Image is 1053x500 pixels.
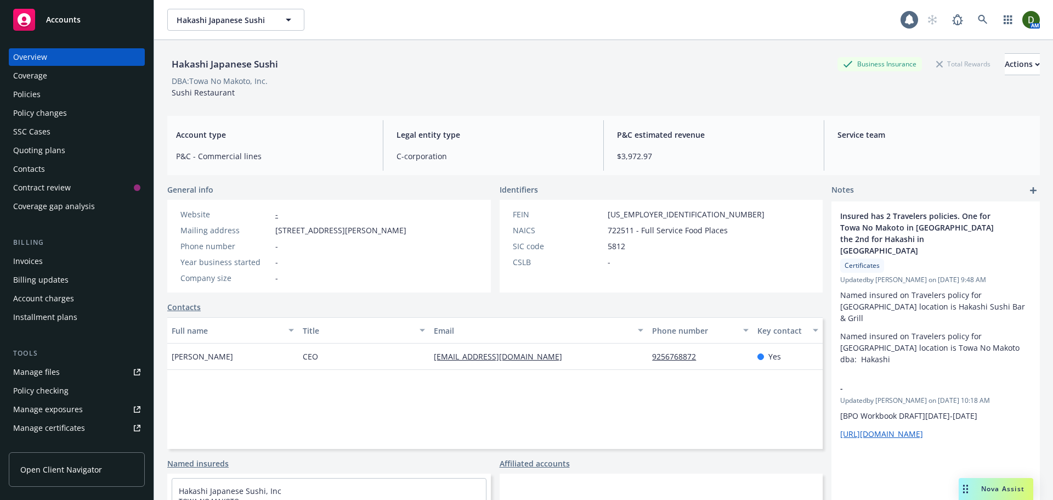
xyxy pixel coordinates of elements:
[298,317,429,344] button: Title
[921,9,943,31] a: Start snowing
[429,317,648,344] button: Email
[837,129,1031,141] span: Service team
[840,383,1003,394] span: -
[617,150,811,162] span: $3,972.97
[180,224,271,236] div: Mailing address
[172,351,233,362] span: [PERSON_NAME]
[753,317,823,344] button: Key contact
[172,325,282,336] div: Full name
[180,272,271,284] div: Company size
[652,351,705,362] a: 9256768872
[9,237,145,248] div: Billing
[13,198,95,215] div: Coverage gap analysis
[9,271,145,289] a: Billing updates
[608,240,625,252] span: 5812
[947,9,969,31] a: Report a Bug
[275,209,278,220] a: -
[303,351,318,362] span: CEO
[9,438,145,456] a: Manage claims
[180,256,271,268] div: Year business started
[176,150,370,162] span: P&C - Commercial lines
[9,104,145,122] a: Policy changes
[13,142,65,159] div: Quoting plans
[434,351,571,362] a: [EMAIL_ADDRESS][DOMAIN_NAME]
[13,252,43,270] div: Invoices
[176,129,370,141] span: Account type
[167,301,201,313] a: Contacts
[13,48,47,66] div: Overview
[981,484,1024,493] span: Nova Assist
[652,325,736,336] div: Phone number
[9,419,145,437] a: Manage certificates
[513,256,603,268] div: CSLB
[1027,184,1040,197] a: add
[179,486,281,496] a: Hakashi Japanese Sushi, Inc
[9,160,145,178] a: Contacts
[500,184,538,195] span: Identifiers
[9,179,145,196] a: Contract review
[9,348,145,359] div: Tools
[13,123,50,141] div: SSC Cases
[275,272,278,284] span: -
[840,210,1003,256] span: Insured has 2 Travelers policies. One for Towa No Makoto in [GEOGRAPHIC_DATA] the 2nd for Hakashi...
[180,240,271,252] div: Phone number
[172,87,235,98] span: Sushi Restaurant
[13,104,67,122] div: Policy changes
[13,401,83,418] div: Manage exposures
[167,184,213,195] span: General info
[9,123,145,141] a: SSC Cases
[9,308,145,326] a: Installment plans
[608,209,765,220] span: [US_EMPLOYER_IDENTIFICATION_NUMBER]
[9,4,145,35] a: Accounts
[840,330,1031,365] p: Named insured on Travelers policy for [GEOGRAPHIC_DATA] location is Towa No Makoto dba: Hakashi
[434,325,631,336] div: Email
[500,458,570,469] a: Affiliated accounts
[959,478,972,500] div: Drag to move
[20,464,102,475] span: Open Client Navigator
[513,240,603,252] div: SIC code
[13,160,45,178] div: Contacts
[9,67,145,85] a: Coverage
[840,396,1031,406] span: Updated by [PERSON_NAME] on [DATE] 10:18 AM
[840,289,1031,324] p: Named insured on Travelers policy for [GEOGRAPHIC_DATA] location is Hakashi Sushi Bar & Grill
[275,224,406,236] span: [STREET_ADDRESS][PERSON_NAME]
[845,261,880,271] span: Certificates
[840,410,1031,422] p: [BPO Workbook DRAFT][DATE]-[DATE]
[617,129,811,141] span: P&C estimated revenue
[13,308,77,326] div: Installment plans
[13,86,41,103] div: Policies
[46,15,81,24] span: Accounts
[840,275,1031,285] span: Updated by [PERSON_NAME] on [DATE] 9:48 AM
[13,271,69,289] div: Billing updates
[9,198,145,215] a: Coverage gap analysis
[397,129,590,141] span: Legal entity type
[13,67,47,85] div: Coverage
[768,351,781,362] span: Yes
[172,75,268,87] div: DBA: Towa No Makoto, Inc.
[13,179,71,196] div: Contract review
[9,401,145,418] a: Manage exposures
[513,209,603,220] div: FEIN
[831,201,1040,374] div: Insured has 2 Travelers policies. One for Towa No Makoto in [GEOGRAPHIC_DATA] the 2nd for Hakashi...
[972,9,994,31] a: Search
[9,382,145,400] a: Policy checking
[13,419,85,437] div: Manage certificates
[275,256,278,268] span: -
[513,224,603,236] div: NAICS
[167,9,304,31] button: Hakashi Japanese Sushi
[13,290,74,307] div: Account charges
[167,317,298,344] button: Full name
[831,374,1040,448] div: -Updatedby [PERSON_NAME] on [DATE] 10:18 AM[BPO Workbook DRAFT][DATE]-[DATE][URL][DOMAIN_NAME]
[648,317,752,344] button: Phone number
[180,209,271,220] div: Website
[837,57,922,71] div: Business Insurance
[13,438,69,456] div: Manage claims
[9,48,145,66] a: Overview
[167,57,282,71] div: Hakashi Japanese Sushi
[177,14,271,26] span: Hakashi Japanese Sushi
[167,458,229,469] a: Named insureds
[13,363,60,381] div: Manage files
[1005,54,1040,75] div: Actions
[840,429,923,439] a: [URL][DOMAIN_NAME]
